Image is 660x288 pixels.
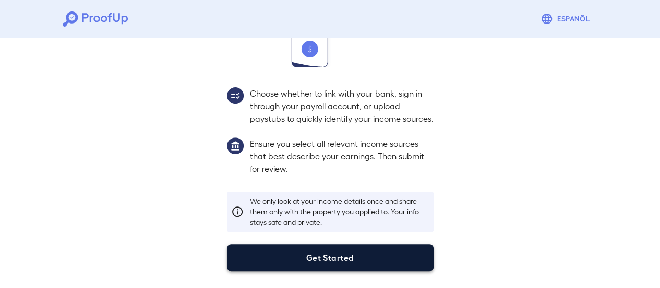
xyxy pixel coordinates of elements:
[536,8,597,29] button: Espanõl
[227,87,244,104] img: group2.svg
[227,137,244,154] img: group1.svg
[250,196,429,227] p: We only look at your income details once and share them only with the property you applied to. Yo...
[250,137,434,175] p: Ensure you select all relevant income sources that best describe your earnings. Then submit for r...
[250,87,434,125] p: Choose whether to link with your bank, sign in through your payroll account, or upload paystubs t...
[227,244,434,271] button: Get Started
